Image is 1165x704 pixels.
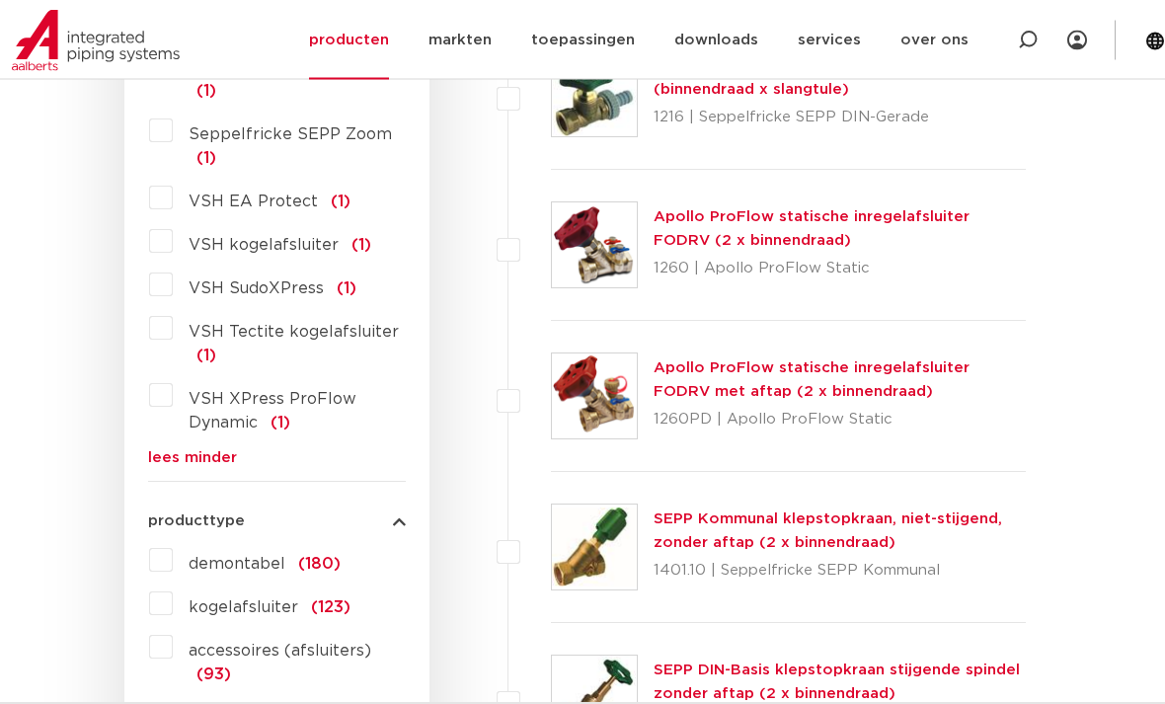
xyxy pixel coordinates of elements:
a: SEPP Kommunal klepstopkraan, niet-stijgend, zonder aftap (2 x binnendraad) [654,512,1002,551]
img: Thumbnail for SEPP Kommunal klepstopkraan, niet-stijgend, zonder aftap (2 x binnendraad) [552,506,637,590]
span: demontabel [189,557,285,573]
a: Apollo ProFlow statische inregelafsluiter FODRV met aftap (2 x binnendraad) [654,361,970,400]
span: (1) [351,238,371,254]
span: VSH XPress ProFlow Dynamic [189,392,356,431]
img: Thumbnail for Apollo ProFlow statische inregelafsluiter FODRV met aftap (2 x binnendraad) [552,354,637,439]
span: producttype [148,514,245,529]
span: VSH kogelafsluiter [189,238,339,254]
a: lees minder [148,451,406,466]
p: 1401.10 | Seppelfricke SEPP Kommunal [654,556,1026,587]
p: 1216 | Seppelfricke SEPP DIN-Gerade [654,103,1026,134]
span: Seppelfricke SEPP Zoom [189,127,392,143]
span: kogelafsluiter [189,600,298,616]
span: VSH EA Protect [189,195,318,210]
img: Thumbnail for Apollo ProFlow statische inregelafsluiter FODRV (2 x binnendraad) [552,203,637,288]
span: (93) [196,667,231,683]
span: VSH SudoXPress [189,281,324,297]
span: (1) [271,416,290,431]
span: (1) [331,195,350,210]
span: VSH Tectite kogelafsluiter [189,325,399,341]
span: accessoires (afsluiters) [189,644,371,660]
p: 1260PD | Apollo ProFlow Static [654,405,1026,436]
p: 1260 | Apollo ProFlow Static [654,254,1026,285]
img: Thumbnail for SEPP DIN vul- en aftapkraan recht met slangtule (binnendraad x slangtule) [552,52,637,137]
span: (1) [196,84,216,100]
a: Apollo ProFlow statische inregelafsluiter FODRV (2 x binnendraad) [654,210,970,249]
span: (180) [298,557,341,573]
a: SEPP DIN-Basis klepstopkraan stijgende spindel zonder aftap (2 x binnendraad) [654,664,1020,702]
span: (1) [196,349,216,364]
span: (1) [196,151,216,167]
button: producttype [148,514,406,529]
span: (123) [311,600,350,616]
span: (1) [337,281,356,297]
